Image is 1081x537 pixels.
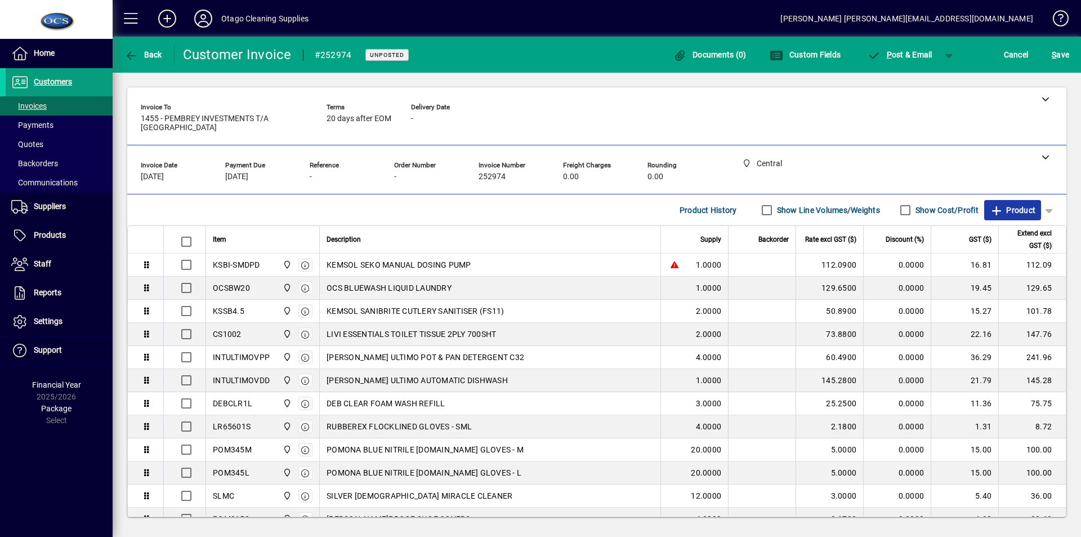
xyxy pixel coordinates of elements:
div: KSBI-SMDPD [213,259,260,270]
td: 15.27 [931,300,998,323]
span: Reports [34,288,61,297]
td: 0.0000 [863,392,931,415]
div: 73.8800 [803,329,856,340]
span: Central [280,328,293,340]
span: Backorder [758,233,789,246]
span: Central [280,513,293,525]
a: Quotes [6,135,113,154]
span: Central [280,443,293,456]
span: [PERSON_NAME]PROOF SHOE COVERS [327,513,471,525]
span: [PERSON_NAME] ULTIMO AUTOMATIC DISHWASH [327,375,508,386]
span: LIVI ESSENTIALS TOILET TISSUE 2PLY 700SHT [327,329,496,340]
span: DEB CLEAR FOAM WASH REFILL [327,398,445,409]
span: Central [280,397,293,410]
div: 5.0000 [803,444,856,455]
span: Discount (%) [886,233,924,246]
td: 0.0000 [863,300,931,323]
span: Backorders [11,159,58,168]
div: 8.1700 [803,513,856,525]
span: Central [280,374,293,387]
span: 0.00 [647,172,663,181]
div: INTULTIMOVPP [213,352,270,363]
td: 101.78 [998,300,1066,323]
td: 147.76 [998,323,1066,346]
span: Package [41,404,72,413]
td: 100.00 [998,461,1066,485]
div: POM345M [213,444,252,455]
span: Customers [34,77,72,86]
span: Financial Year [32,380,81,389]
button: Product [984,200,1041,220]
span: [DATE] [225,172,248,181]
span: S [1052,50,1056,59]
td: 0.0000 [863,461,931,485]
td: 0.0000 [863,346,931,369]
a: Home [6,39,113,68]
span: POMONA BLUE NITRILE [DOMAIN_NAME] GLOVES - L [327,467,521,478]
span: [PERSON_NAME] ULTIMO POT & PAN DETERGENT C32 [327,352,524,363]
span: - [411,114,413,123]
td: 0.0000 [863,277,931,300]
a: Knowledge Base [1044,2,1067,39]
span: Item [213,233,226,246]
span: Suppliers [34,202,66,211]
div: [PERSON_NAME] [PERSON_NAME][EMAIL_ADDRESS][DOMAIN_NAME] [780,10,1033,28]
span: Staff [34,259,51,268]
td: 241.96 [998,346,1066,369]
a: Staff [6,250,113,278]
td: 0.0000 [863,254,931,277]
span: Home [34,48,55,57]
a: Products [6,221,113,250]
td: 19.45 [931,277,998,300]
span: Documents (0) [673,50,747,59]
span: Central [280,282,293,294]
td: 32.68 [998,508,1066,531]
td: 0.0000 [863,369,931,392]
span: - [310,172,312,181]
td: 0.0000 [863,485,931,508]
span: Settings [34,317,62,326]
td: 22.16 [931,323,998,346]
button: Add [149,8,185,29]
td: 16.81 [931,254,998,277]
td: 75.75 [998,392,1066,415]
button: Profile [185,8,221,29]
button: Back [122,45,165,65]
span: 20.0000 [691,444,721,455]
span: Product [990,201,1035,219]
span: [DATE] [141,172,164,181]
div: OCSBW20 [213,282,250,294]
div: 2.1800 [803,421,856,432]
td: 21.79 [931,369,998,392]
td: 100.00 [998,438,1066,461]
div: POM345L [213,467,249,478]
span: 2.0000 [696,329,722,340]
span: - [394,172,396,181]
span: Custom Fields [770,50,841,59]
a: Invoices [6,96,113,116]
span: Extend excl GST ($) [1006,227,1052,252]
span: Support [34,345,62,354]
span: 1455 - PEMBREY INVESTMENTS T/A [GEOGRAPHIC_DATA] [141,114,310,132]
span: Communications [11,178,78,187]
td: 15.00 [931,461,998,485]
span: POMONA BLUE NITRILE [DOMAIN_NAME] GLOVES - M [327,444,524,455]
div: 145.2800 [803,375,856,386]
button: Documents (0) [671,45,749,65]
td: 1.31 [931,415,998,438]
span: Products [34,230,66,239]
div: 3.0000 [803,490,856,502]
span: KEMSOL SEKO MANUAL DOSING PUMP [327,259,471,270]
div: SLMC [213,490,234,502]
div: Customer Invoice [183,46,292,64]
a: Reports [6,279,113,307]
span: Back [124,50,162,59]
td: 8.72 [998,415,1066,438]
span: Central [280,351,293,363]
button: Post & Email [861,45,938,65]
button: Cancel [1001,45,1031,65]
span: ost & Email [867,50,932,59]
span: SILVER [DEMOGRAPHIC_DATA] MIRACLE CLEANER [327,490,512,502]
span: 4.0000 [696,352,722,363]
span: Unposted [370,51,404,59]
